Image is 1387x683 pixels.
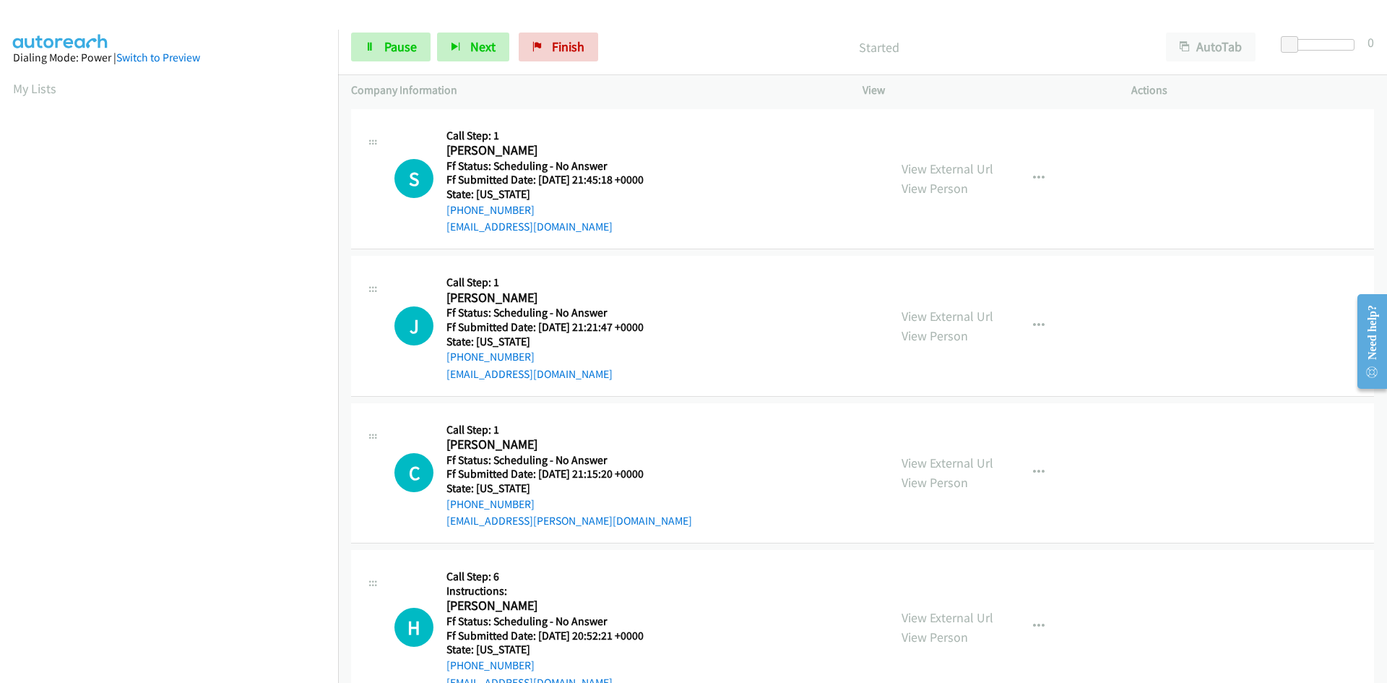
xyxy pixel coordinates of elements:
[13,80,56,97] a: My Lists
[902,629,968,645] a: View Person
[394,159,433,198] h1: S
[446,367,613,381] a: [EMAIL_ADDRESS][DOMAIN_NAME]
[351,82,837,99] p: Company Information
[394,306,433,345] h1: J
[446,290,662,306] h2: [PERSON_NAME]
[446,658,535,672] a: [PHONE_NUMBER]
[446,614,662,629] h5: Ff Status: Scheduling - No Answer
[446,159,662,173] h5: Ff Status: Scheduling - No Answer
[446,187,662,202] h5: State: [US_STATE]
[446,173,662,187] h5: Ff Submitted Date: [DATE] 21:45:18 +0000
[863,82,1105,99] p: View
[446,629,662,643] h5: Ff Submitted Date: [DATE] 20:52:21 +0000
[446,584,662,598] h5: Instructions:
[1131,82,1374,99] p: Actions
[437,33,509,61] button: Next
[446,142,662,159] h2: [PERSON_NAME]
[446,335,662,349] h5: State: [US_STATE]
[902,180,968,197] a: View Person
[446,203,535,217] a: [PHONE_NUMBER]
[446,643,662,657] h5: State: [US_STATE]
[902,308,993,325] a: View External Url
[1367,33,1374,52] div: 0
[552,38,584,55] span: Finish
[519,33,598,61] a: Finish
[116,51,200,64] a: Switch to Preview
[902,160,993,177] a: View External Url
[902,327,968,344] a: View Person
[394,608,433,647] h1: H
[446,481,692,496] h5: State: [US_STATE]
[446,453,692,468] h5: Ff Status: Scheduling - No Answer
[351,33,431,61] a: Pause
[446,306,662,320] h5: Ff Status: Scheduling - No Answer
[384,38,417,55] span: Pause
[1345,284,1387,399] iframe: Resource Center
[394,159,433,198] div: The call is yet to be attempted
[902,455,993,471] a: View External Url
[1288,39,1354,51] div: Delay between calls (in seconds)
[394,453,433,492] div: The call is yet to be attempted
[446,437,662,453] h2: [PERSON_NAME]
[470,38,496,55] span: Next
[902,609,993,626] a: View External Url
[13,49,325,66] div: Dialing Mode: Power |
[446,129,662,143] h5: Call Step: 1
[446,320,662,335] h5: Ff Submitted Date: [DATE] 21:21:47 +0000
[446,467,692,481] h5: Ff Submitted Date: [DATE] 21:15:20 +0000
[446,275,662,290] h5: Call Step: 1
[446,570,662,584] h5: Call Step: 6
[446,423,692,437] h5: Call Step: 1
[446,514,692,528] a: [EMAIL_ADDRESS][PERSON_NAME][DOMAIN_NAME]
[446,497,535,511] a: [PHONE_NUMBER]
[394,608,433,647] div: The call is yet to be attempted
[446,598,662,614] h2: [PERSON_NAME]
[902,474,968,491] a: View Person
[394,306,433,345] div: The call is yet to be attempted
[446,220,613,233] a: [EMAIL_ADDRESS][DOMAIN_NAME]
[446,350,535,364] a: [PHONE_NUMBER]
[618,38,1140,57] p: Started
[1166,33,1256,61] button: AutoTab
[394,453,433,492] h1: C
